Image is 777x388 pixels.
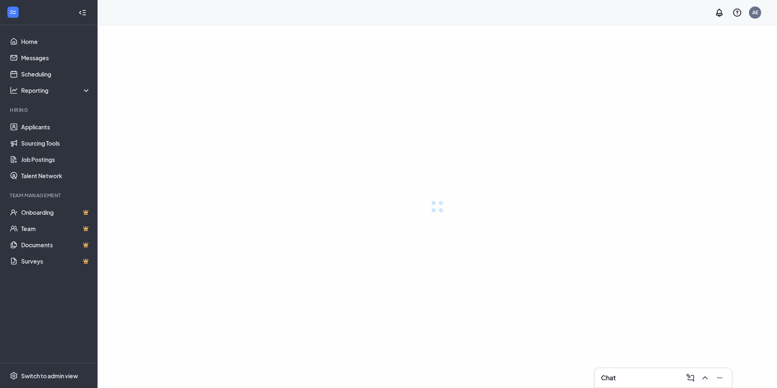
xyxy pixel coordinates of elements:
[21,66,91,82] a: Scheduling
[712,371,725,384] button: Minimize
[78,9,87,17] svg: Collapse
[21,135,91,151] a: Sourcing Tools
[686,373,695,383] svg: ComposeMessage
[21,253,91,269] a: SurveysCrown
[10,107,89,113] div: Hiring
[21,119,91,135] a: Applicants
[21,50,91,66] a: Messages
[21,33,91,50] a: Home
[21,168,91,184] a: Talent Network
[21,86,91,94] div: Reporting
[732,8,742,17] svg: QuestionInfo
[683,371,696,384] button: ComposeMessage
[10,86,18,94] svg: Analysis
[715,373,725,383] svg: Minimize
[21,372,78,380] div: Switch to admin view
[698,371,711,384] button: ChevronUp
[601,373,616,382] h3: Chat
[21,204,91,220] a: OnboardingCrown
[10,372,18,380] svg: Settings
[21,151,91,168] a: Job Postings
[21,237,91,253] a: DocumentsCrown
[10,192,89,199] div: Team Management
[714,8,724,17] svg: Notifications
[752,9,758,16] div: AE
[21,220,91,237] a: TeamCrown
[700,373,710,383] svg: ChevronUp
[9,8,17,16] svg: WorkstreamLogo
